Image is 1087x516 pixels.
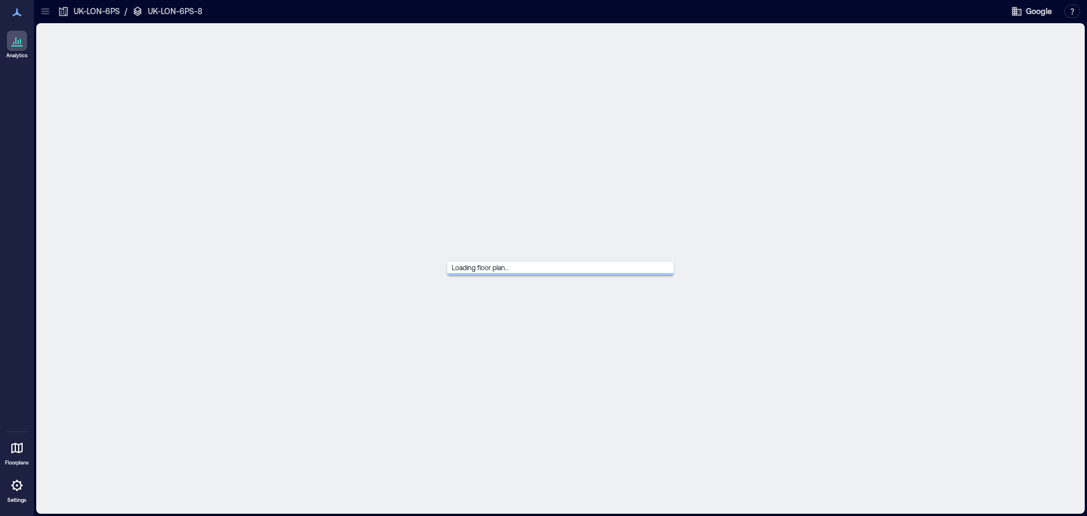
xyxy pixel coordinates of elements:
p: UK-LON-6PS-8 [148,6,202,17]
a: Analytics [3,27,31,62]
span: Google [1026,6,1052,17]
p: UK-LON-6PS [74,6,120,17]
p: / [125,6,127,17]
a: Settings [3,472,31,507]
a: Floorplans [2,434,32,470]
p: Analytics [6,52,28,59]
button: Google [1008,2,1055,20]
span: Loading floor plan... [447,259,513,276]
p: Floorplans [5,459,29,466]
p: Settings [7,497,27,504]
